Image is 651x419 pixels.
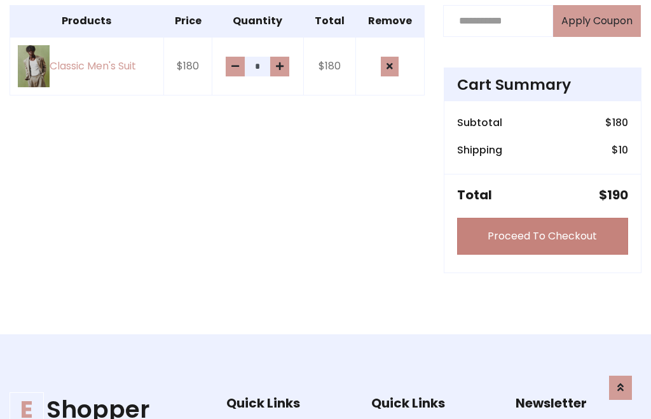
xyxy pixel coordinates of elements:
td: $180 [163,37,212,96]
h6: Subtotal [457,117,502,129]
h6: $ [612,144,628,156]
h5: Total [457,187,492,202]
h4: Cart Summary [457,76,628,94]
a: Classic Men's Suit [18,45,156,88]
span: 180 [612,115,628,130]
button: Apply Coupon [553,5,641,37]
td: $180 [303,37,355,96]
h5: Quick Links [371,395,497,411]
th: Price [163,5,212,37]
span: 10 [619,143,628,157]
h6: Shipping [457,144,502,156]
h5: $ [599,187,628,202]
span: 190 [607,186,628,204]
th: Remove [355,5,424,37]
h5: Quick Links [226,395,352,411]
th: Products [10,5,164,37]
th: Total [303,5,355,37]
a: Proceed To Checkout [457,218,628,255]
th: Quantity [212,5,303,37]
h6: $ [605,117,628,129]
h5: Newsletter [516,395,641,411]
